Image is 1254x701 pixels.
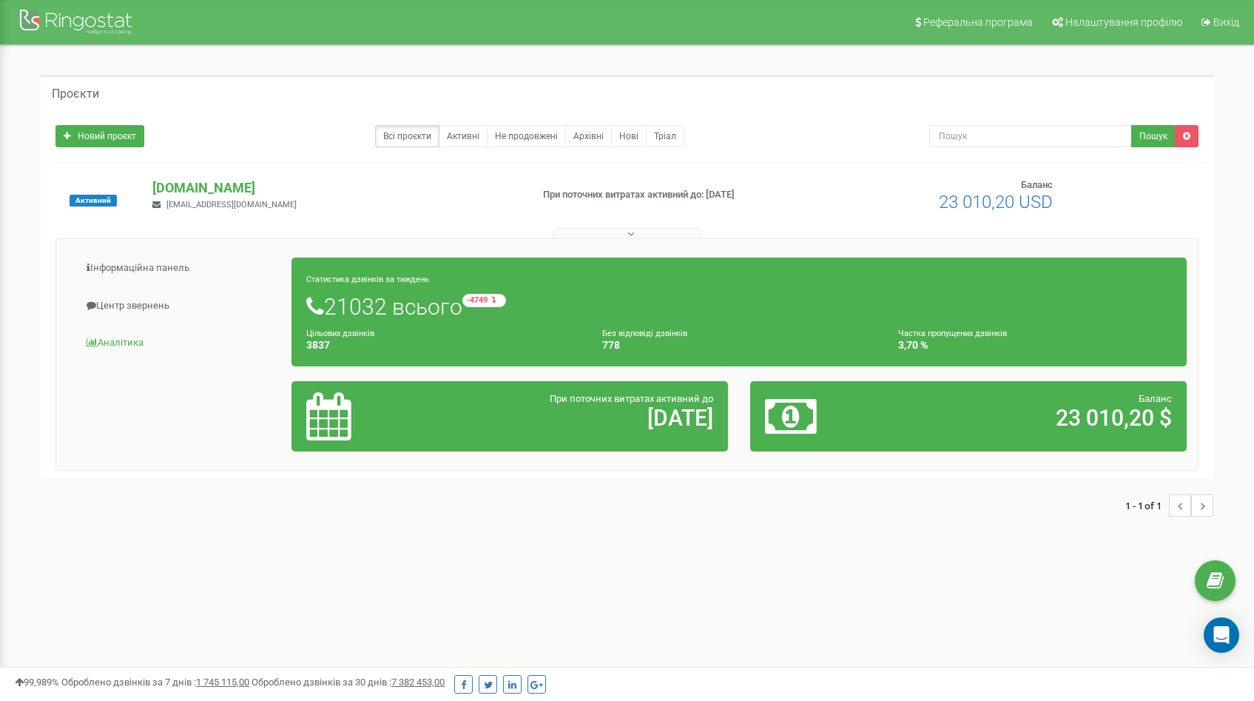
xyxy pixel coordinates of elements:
[646,125,684,147] a: Тріал
[487,125,566,147] a: Не продовжені
[1125,494,1169,517] span: 1 - 1 of 1
[67,250,292,286] a: Інформаційна панель
[543,188,812,202] p: При поточних витратах активний до: [DATE]
[52,87,99,101] h5: Проєкти
[152,178,519,198] p: [DOMAIN_NAME]
[550,393,713,404] span: При поточних витратах активний до
[898,329,1007,338] small: Частка пропущених дзвінків
[1125,480,1213,531] nav: ...
[939,192,1053,212] span: 23 010,20 USD
[898,340,1172,351] h4: 3,70 %
[375,125,439,147] a: Всі проєкти
[306,340,580,351] h4: 3837
[166,200,297,209] span: [EMAIL_ADDRESS][DOMAIN_NAME]
[306,329,374,338] small: Цільових дзвінків
[929,125,1132,147] input: Пошук
[439,125,488,147] a: Активні
[449,406,713,430] h2: [DATE]
[61,677,249,688] span: Оброблено дзвінків за 7 днів :
[1139,393,1172,404] span: Баланс
[1213,16,1239,28] span: Вихід
[1204,617,1239,653] div: Open Intercom Messenger
[462,294,506,307] small: -4749
[908,406,1172,430] h2: 23 010,20 $
[67,325,292,361] a: Аналiтика
[1065,16,1182,28] span: Налаштування профілю
[1131,125,1176,147] button: Пошук
[565,125,612,147] a: Архівні
[196,677,249,688] u: 1 745 115,00
[306,294,1172,319] h1: 21032 всього
[55,125,144,147] a: Новий проєкт
[70,195,117,207] span: Активний
[67,288,292,324] a: Центр звернень
[923,16,1033,28] span: Реферальна програма
[15,677,59,688] span: 99,989%
[391,677,445,688] u: 7 382 453,00
[306,275,429,284] small: Статистика дзвінків за тиждень
[602,340,876,351] h4: 778
[611,125,647,147] a: Нові
[252,677,445,688] span: Оброблено дзвінків за 30 днів :
[1021,179,1053,190] span: Баланс
[602,329,687,338] small: Без відповіді дзвінків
